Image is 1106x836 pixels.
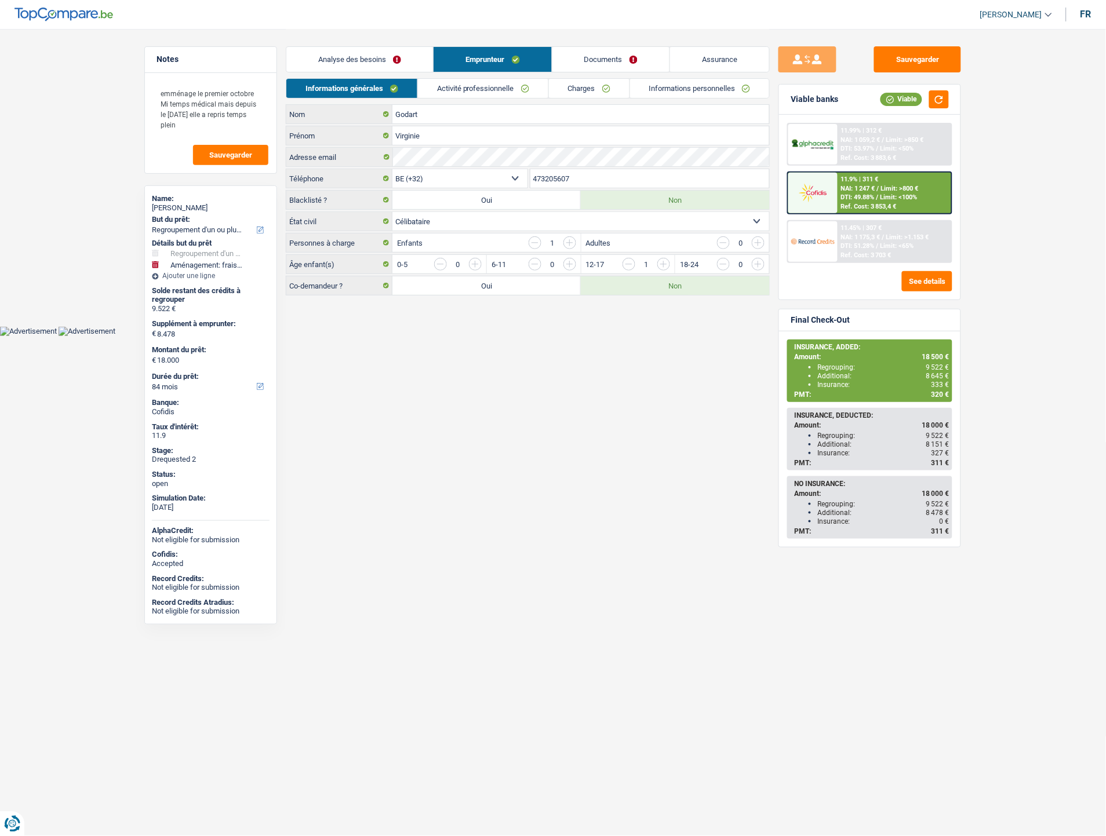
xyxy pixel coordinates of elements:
[59,327,115,336] img: Advertisement
[876,145,879,152] span: /
[841,185,875,192] span: NAI: 1 247 €
[152,431,270,440] div: 11.9
[926,500,949,508] span: 9 522 €
[841,154,897,162] div: Ref. Cost: 3 883,6 €
[817,449,949,457] div: Insurance:
[791,182,834,203] img: Cofidis
[926,509,949,517] span: 8 478 €
[931,527,949,535] span: 311 €
[841,203,897,210] div: Ref. Cost: 3 853,4 €
[286,191,392,209] label: Blacklisté ?
[876,194,879,201] span: /
[453,261,463,268] div: 0
[841,145,875,152] span: DTI: 53.97%
[881,185,919,192] span: Limit: >800 €
[286,126,392,145] label: Prénom
[817,509,949,517] div: Additional:
[152,559,270,568] div: Accepted
[152,372,267,381] label: Durée du prêt:
[841,127,882,134] div: 11.99% | 312 €
[841,251,892,259] div: Ref. Cost: 3 703 €
[392,191,581,209] label: Oui
[926,363,949,371] span: 9 522 €
[152,407,270,417] div: Cofidis
[581,276,769,295] label: Non
[922,421,949,429] span: 18 000 €
[794,411,949,419] div: INSURANCE, DEDUCTED:
[152,479,270,488] div: open
[817,432,949,440] div: Regrouping:
[152,398,270,407] div: Banque:
[817,363,949,371] div: Regrouping:
[152,446,270,455] div: Stage:
[286,105,392,123] label: Nom
[886,233,929,241] span: Limit: >1.153 €
[434,47,551,72] a: Emprunteur
[817,440,949,448] div: Additional:
[736,239,746,247] div: 0
[152,494,270,503] div: Simulation Date:
[152,356,156,365] span: €
[980,10,1042,20] span: [PERSON_NAME]
[794,459,949,467] div: PMT:
[791,315,850,325] div: Final Check-Out
[152,583,270,592] div: Not eligible for submission
[397,261,408,268] label: 0-5
[547,239,558,247] div: 1
[886,136,924,144] span: Limit: >850 €
[817,381,949,389] div: Insurance:
[794,343,949,351] div: INSURANCE, ADDED:
[931,449,949,457] span: 327 €
[152,550,270,559] div: Cofidis:
[286,47,433,72] a: Analyse des besoins
[926,372,949,380] span: 8 645 €
[152,319,267,328] label: Supplément à emprunter:
[286,212,392,231] label: État civil
[881,145,914,152] span: Limit: <50%
[817,500,949,508] div: Regrouping:
[152,194,270,203] div: Name:
[794,490,949,498] div: Amount:
[630,79,770,98] a: Informations personnelles
[876,242,879,250] span: /
[286,79,417,98] a: Informations générales
[152,345,267,355] label: Montant du prêt:
[392,276,581,295] label: Oui
[586,239,611,247] label: Adultes
[286,276,392,295] label: Co-demandeur ?
[794,353,949,361] div: Amount:
[152,455,270,464] div: Drequested 2
[841,224,882,232] div: 11.45% | 307 €
[791,138,834,151] img: AlphaCredit
[841,136,881,144] span: NAI: 1 059,2 €
[152,215,267,224] label: But du prêt:
[152,422,270,432] div: Taux d'intérêt:
[926,440,949,448] span: 8 151 €
[841,176,879,183] div: 11.9% | 311 €
[552,47,670,72] a: Documents
[152,470,270,479] div: Status:
[922,353,949,361] span: 18 500 €
[881,242,914,250] span: Limit: <65%
[881,194,918,201] span: Limit: <100%
[817,517,949,525] div: Insurance:
[157,54,265,64] h5: Notes
[794,527,949,535] div: PMT:
[152,272,270,280] div: Ajouter une ligne
[418,79,548,98] a: Activité professionnelle
[841,194,875,201] span: DTI: 49.88%
[530,169,770,188] input: 401020304
[841,242,875,250] span: DTI: 51.28%
[931,381,949,389] span: 333 €
[670,47,769,72] a: Assurance
[152,286,270,304] div: Solde restant des crédits à regrouper
[882,136,885,144] span: /
[397,239,423,247] label: Enfants
[209,151,252,159] span: Sauvegarder
[286,233,392,252] label: Personnes à charge
[794,480,949,488] div: NO INSURANCE:
[926,432,949,440] span: 9 522 €
[152,239,270,248] div: Détails but du prêt
[794,390,949,399] div: PMT:
[152,203,270,213] div: [PERSON_NAME]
